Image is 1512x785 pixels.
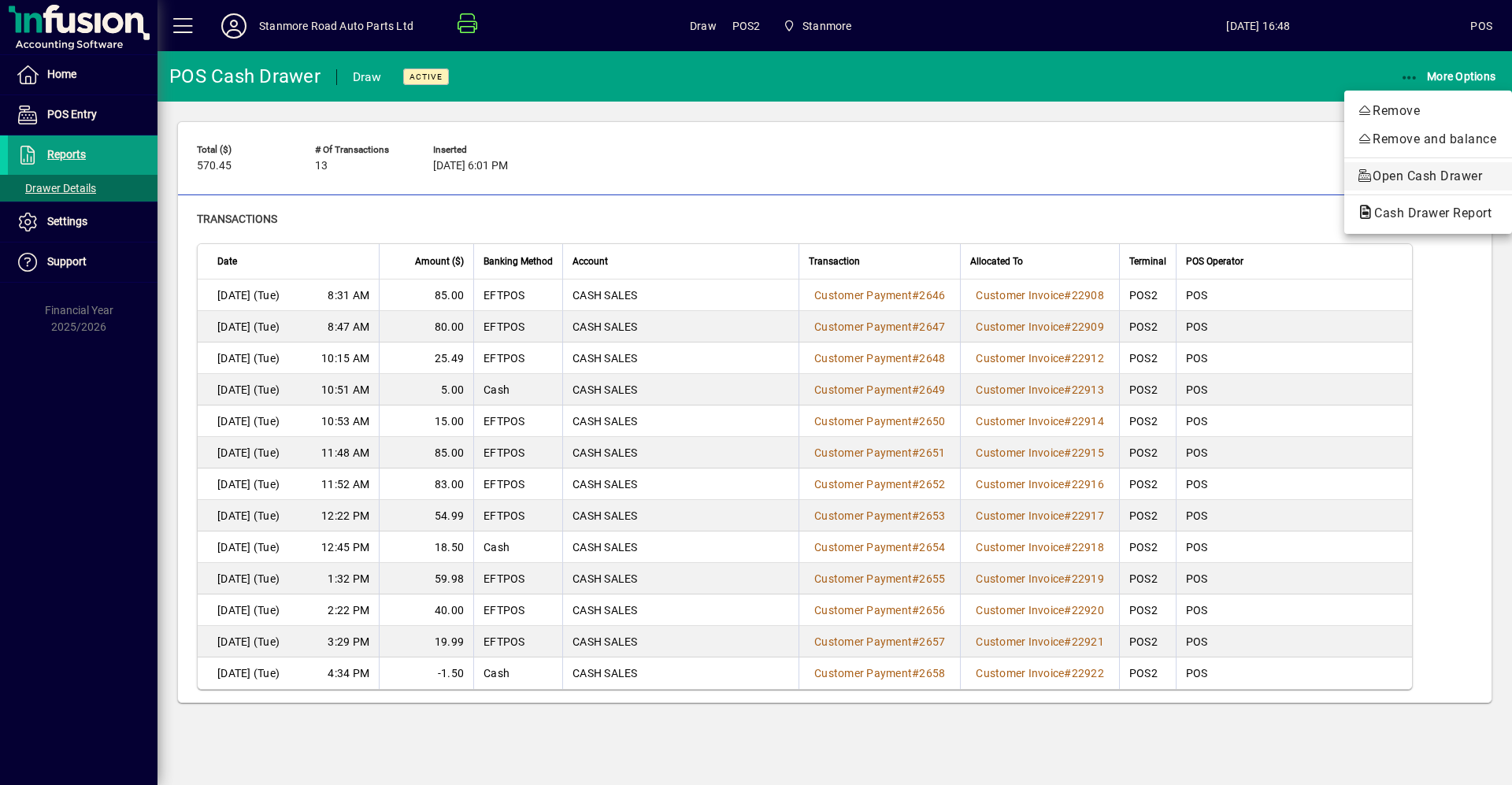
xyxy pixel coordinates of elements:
[1357,102,1499,120] span: Remove
[1344,97,1512,125] button: Remove
[1357,206,1499,220] span: Cash Drawer Report
[1357,130,1499,149] span: Remove and balance
[1344,162,1512,191] button: Open Cash Drawer
[1344,125,1512,154] button: Remove and balance
[1357,167,1499,186] span: Open Cash Drawer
